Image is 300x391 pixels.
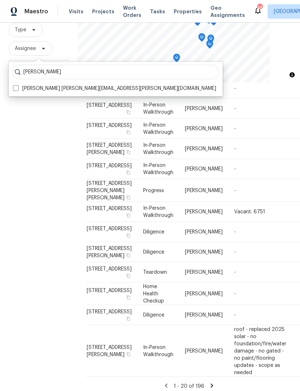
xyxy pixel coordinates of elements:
[125,149,132,155] button: Copy Address
[92,8,114,15] span: Projects
[234,327,286,375] span: roof - replaced 2025 solar - no foundation/fire/water damage - no gated - no paint/flooring updat...
[87,288,132,293] span: [STREET_ADDRESS]
[143,123,173,135] span: In-Person Walkthrough
[24,8,48,15] span: Maestro
[87,246,132,258] span: [STREET_ADDRESS][PERSON_NAME]
[257,4,262,12] div: 45
[143,188,164,193] span: Progress
[125,351,132,357] button: Copy Address
[234,313,236,318] span: -
[185,250,223,255] span: [PERSON_NAME]
[125,273,132,279] button: Copy Address
[87,103,132,108] span: [STREET_ADDRESS]
[174,8,202,15] span: Properties
[143,229,164,235] span: Diligence
[185,270,223,275] span: [PERSON_NAME]
[143,206,173,218] span: In-Person Walkthrough
[87,181,132,200] span: [STREET_ADDRESS][PERSON_NAME][PERSON_NAME]
[123,4,141,19] span: Work Orders
[125,294,132,300] button: Copy Address
[234,86,236,91] span: -
[143,103,173,115] span: In-Person Walkthrough
[206,40,213,51] div: Map marker
[185,126,223,131] span: [PERSON_NAME]
[125,232,132,239] button: Copy Address
[207,35,214,46] div: Map marker
[125,212,132,219] button: Copy Address
[234,291,236,296] span: -
[288,71,296,79] button: Toggle attribution
[143,345,173,357] span: In-Person Walkthrough
[143,270,167,275] span: Teardown
[185,146,223,151] span: [PERSON_NAME]
[143,250,164,255] span: Diligence
[185,167,223,172] span: [PERSON_NAME]
[234,167,236,172] span: -
[173,54,180,65] div: Map marker
[87,163,132,168] span: [STREET_ADDRESS]
[87,309,132,314] span: [STREET_ADDRESS]
[185,229,223,235] span: [PERSON_NAME]
[125,315,132,322] button: Copy Address
[185,348,223,353] span: [PERSON_NAME]
[185,188,223,193] span: [PERSON_NAME]
[125,194,132,200] button: Copy Address
[69,8,83,15] span: Visits
[15,26,26,33] span: Type
[234,146,236,151] span: -
[143,163,173,175] span: In-Person Walkthrough
[185,291,223,296] span: [PERSON_NAME]
[87,267,132,272] span: [STREET_ADDRESS]
[15,45,36,52] span: Assignee
[194,17,201,28] div: Map marker
[234,188,236,193] span: -
[125,129,132,136] button: Copy Address
[87,206,132,211] span: [STREET_ADDRESS]
[143,313,164,318] span: Diligence
[234,126,236,131] span: -
[125,169,132,176] button: Copy Address
[185,106,223,111] span: [PERSON_NAME]
[234,270,236,275] span: -
[143,284,164,303] span: Home Health Checkup
[210,4,245,19] span: Geo Assignments
[234,209,265,214] span: Vacant. 6751
[87,345,132,357] span: [STREET_ADDRESS][PERSON_NAME]
[125,109,132,115] button: Copy Address
[234,106,236,111] span: -
[87,143,132,155] span: [STREET_ADDRESS][PERSON_NAME]
[143,143,173,155] span: In-Person Walkthrough
[87,226,132,231] span: [STREET_ADDRESS]
[198,33,205,44] div: Map marker
[125,252,132,259] button: Copy Address
[174,384,204,389] span: 1 - 20 of 196
[150,9,165,14] span: Tasks
[234,229,236,235] span: -
[290,71,294,79] span: Toggle attribution
[185,313,223,318] span: [PERSON_NAME]
[87,123,132,128] span: [STREET_ADDRESS]
[234,250,236,255] span: -
[185,209,223,214] span: [PERSON_NAME]
[13,85,216,92] label: [PERSON_NAME] [PERSON_NAME][EMAIL_ADDRESS][PERSON_NAME][DOMAIN_NAME]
